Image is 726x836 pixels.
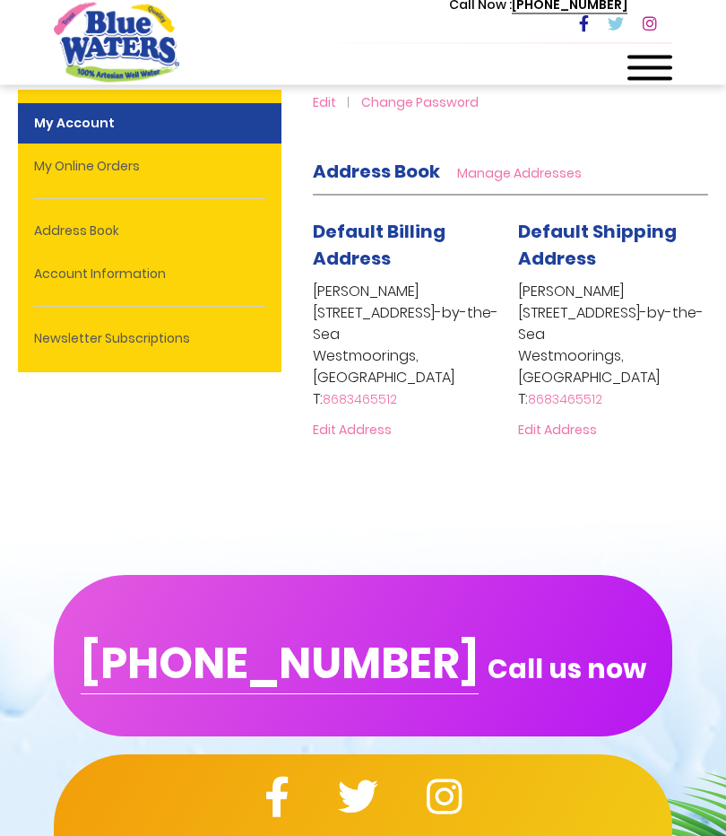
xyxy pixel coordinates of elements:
a: Edit Address [518,422,597,440]
span: Call us now [488,665,646,675]
a: Manage Addresses [457,165,582,183]
a: 8683465512 [323,391,397,409]
a: Edit [313,94,358,112]
span: Default Shipping Address [518,220,677,272]
a: Edit Address [313,422,392,440]
address: [PERSON_NAME] [STREET_ADDRESS]-by-the-Sea Westmoorings, [GEOGRAPHIC_DATA] T: [518,282,708,411]
button: [PHONE_NUMBER] Call us now [54,576,672,737]
a: Change Password [361,94,479,112]
a: Account Information [18,254,281,294]
span: Default Billing Address [313,220,445,272]
strong: Address Book [313,160,440,185]
span: Edit [313,94,336,112]
a: Address Book [18,211,281,251]
a: Newsletter Subscriptions [18,318,281,359]
a: My Online Orders [18,146,281,187]
a: store logo [54,3,179,82]
strong: My Account [18,103,281,144]
address: [PERSON_NAME] [STREET_ADDRESS]-by-the-Sea Westmoorings, [GEOGRAPHIC_DATA] T: [313,282,503,411]
a: 8683465512 [528,391,602,409]
chrome_annotation: [PHONE_NUMBER] [81,634,479,695]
